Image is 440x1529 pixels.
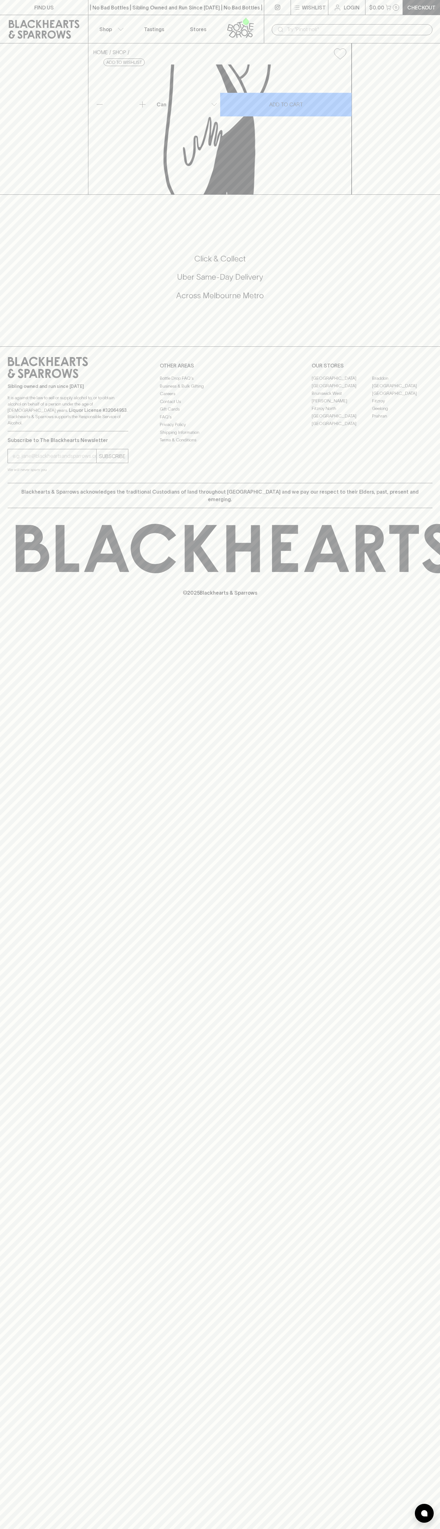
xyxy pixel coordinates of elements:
[312,374,372,382] a: [GEOGRAPHIC_DATA]
[160,428,281,436] a: Shipping Information
[190,25,206,33] p: Stores
[160,406,281,413] a: Gift Cards
[113,49,126,55] a: SHOP
[132,15,176,43] a: Tastings
[372,389,432,397] a: [GEOGRAPHIC_DATA]
[369,4,384,11] p: $0.00
[269,101,303,108] p: ADD TO CART
[302,4,326,11] p: Wishlist
[88,64,351,194] img: Sailors Grave Sea Bird Coastal Hazy Pale 355ml (can)
[421,1510,427,1516] img: bubble-icon
[372,382,432,389] a: [GEOGRAPHIC_DATA]
[99,25,112,33] p: Shop
[160,390,281,398] a: Careers
[8,254,432,264] h5: Click & Collect
[312,362,432,369] p: OUR STORES
[157,101,166,108] p: Can
[176,15,220,43] a: Stores
[8,228,432,334] div: Call to action block
[99,452,125,460] p: SUBSCRIBE
[372,405,432,412] a: Geelong
[372,397,432,405] a: Fitzroy
[344,4,359,11] p: Login
[154,98,220,111] div: Can
[312,420,372,427] a: [GEOGRAPHIC_DATA]
[160,413,281,421] a: FAQ's
[312,405,372,412] a: Fitzroy North
[69,408,127,413] strong: Liquor License #32064953
[88,15,132,43] button: Shop
[220,93,352,116] button: ADD TO CART
[160,398,281,405] a: Contact Us
[8,467,128,473] p: We will never spam you
[8,436,128,444] p: Subscribe to The Blackhearts Newsletter
[312,389,372,397] a: Brunswick West
[160,362,281,369] p: OTHER AREAS
[160,375,281,382] a: Bottle Drop FAQ's
[144,25,164,33] p: Tastings
[331,46,349,62] button: Add to wishlist
[8,290,432,301] h5: Across Melbourne Metro
[34,4,54,11] p: FIND US
[103,59,145,66] button: Add to wishlist
[12,488,428,503] p: Blackhearts & Sparrows acknowledges the traditional Custodians of land throughout [GEOGRAPHIC_DAT...
[160,421,281,428] a: Privacy Policy
[160,382,281,390] a: Business & Bulk Gifting
[372,374,432,382] a: Braddon
[97,449,128,463] button: SUBSCRIBE
[8,383,128,389] p: Sibling owned and run since [DATE]
[8,272,432,282] h5: Uber Same-Day Delivery
[312,382,372,389] a: [GEOGRAPHIC_DATA]
[372,412,432,420] a: Prahran
[395,6,397,9] p: 0
[312,412,372,420] a: [GEOGRAPHIC_DATA]
[287,25,427,35] input: Try "Pinot noir"
[160,436,281,444] a: Terms & Conditions
[312,397,372,405] a: [PERSON_NAME]
[8,395,128,426] p: It is against the law to sell or supply alcohol to, or to obtain alcohol on behalf of a person un...
[407,4,436,11] p: Checkout
[93,49,108,55] a: HOME
[13,451,96,461] input: e.g. jane@blackheartsandsparrows.com.au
